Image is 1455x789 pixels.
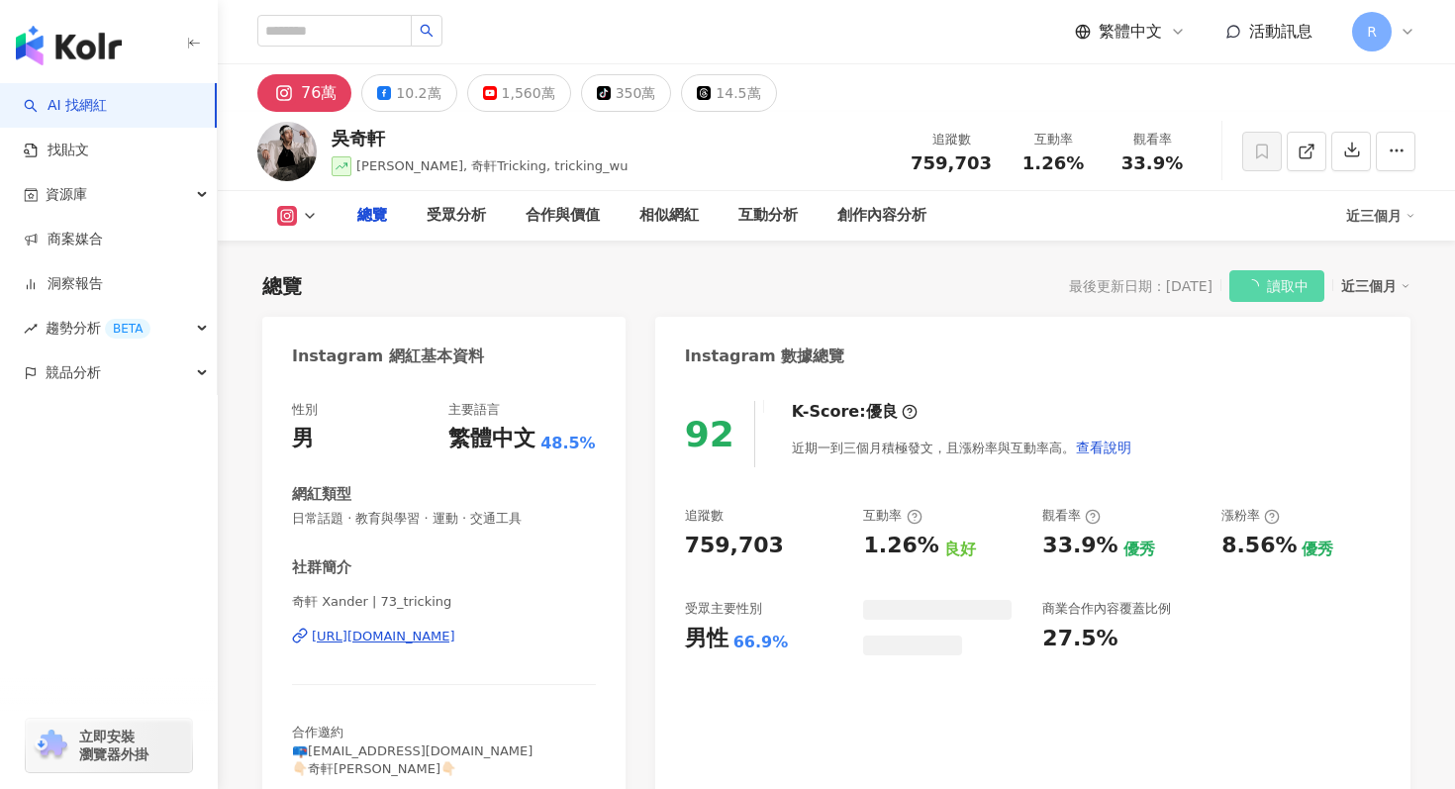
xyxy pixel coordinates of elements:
[448,424,535,454] div: 繁體中文
[292,593,596,611] span: 奇軒 Xander | 73_tricking
[46,306,150,350] span: 趨勢分析
[1016,130,1091,149] div: 互動率
[1121,153,1183,173] span: 33.9%
[540,433,596,454] span: 48.5%
[685,507,724,525] div: 追蹤數
[24,96,107,116] a: searchAI 找網紅
[1123,539,1155,560] div: 優秀
[685,345,845,367] div: Instagram 數據總覽
[1042,507,1101,525] div: 觀看率
[420,24,434,38] span: search
[26,719,192,772] a: chrome extension立即安裝 瀏覽器外掛
[526,204,600,228] div: 合作與價值
[1249,22,1312,41] span: 活動訊息
[292,484,351,505] div: 網紅類型
[292,557,351,578] div: 社群簡介
[1042,624,1117,654] div: 27.5%
[301,79,337,107] div: 76萬
[681,74,776,112] button: 14.5萬
[292,628,596,645] a: [URL][DOMAIN_NAME]
[105,319,150,339] div: BETA
[1022,153,1084,173] span: 1.26%
[1302,539,1333,560] div: 優秀
[685,414,734,454] div: 92
[361,74,456,112] button: 10.2萬
[685,600,762,618] div: 受眾主要性別
[1221,507,1280,525] div: 漲粉率
[292,345,484,367] div: Instagram 網紅基本資料
[1042,600,1171,618] div: 商業合作內容覆蓋比例
[1221,531,1297,561] div: 8.56%
[46,172,87,217] span: 資源庫
[1229,270,1324,302] button: 讀取中
[716,79,760,107] div: 14.5萬
[24,274,103,294] a: 洞察報告
[738,204,798,228] div: 互動分析
[1341,273,1410,299] div: 近三個月
[792,428,1132,467] div: 近期一到三個月積極發文，且漲粉率與互動率高。
[911,152,992,173] span: 759,703
[312,628,455,645] div: [URL][DOMAIN_NAME]
[292,401,318,419] div: 性別
[685,624,728,654] div: 男性
[396,79,440,107] div: 10.2萬
[1346,200,1415,232] div: 近三個月
[1076,440,1131,455] span: 查看說明
[792,401,918,423] div: K-Score :
[257,122,317,181] img: KOL Avatar
[866,401,898,423] div: 優良
[685,531,784,561] div: 759,703
[1115,130,1190,149] div: 觀看率
[292,424,314,454] div: 男
[1075,428,1132,467] button: 查看說明
[944,539,976,560] div: 良好
[356,158,629,173] span: [PERSON_NAME], 奇軒Tricking, tricking_wu
[1367,21,1377,43] span: R
[639,204,699,228] div: 相似網紅
[1099,21,1162,43] span: 繁體中文
[733,632,789,653] div: 66.9%
[863,531,938,561] div: 1.26%
[467,74,571,112] button: 1,560萬
[24,322,38,336] span: rise
[1069,278,1212,294] div: 最後更新日期：[DATE]
[502,79,555,107] div: 1,560萬
[24,230,103,249] a: 商案媒合
[332,126,629,150] div: 吳奇軒
[357,204,387,228] div: 總覽
[292,725,533,775] span: 合作邀約 📪[EMAIL_ADDRESS][DOMAIN_NAME] 👇🏻奇軒[PERSON_NAME]👇🏻
[262,272,302,300] div: 總覽
[1042,531,1117,561] div: 33.9%
[427,204,486,228] div: 受眾分析
[448,401,500,419] div: 主要語言
[257,74,351,112] button: 76萬
[863,507,921,525] div: 互動率
[46,350,101,395] span: 競品分析
[24,141,89,160] a: 找貼文
[16,26,122,65] img: logo
[616,79,656,107] div: 350萬
[581,74,672,112] button: 350萬
[292,510,596,528] span: 日常話題 · 教育與學習 · 運動 · 交通工具
[32,730,70,761] img: chrome extension
[911,130,992,149] div: 追蹤數
[79,728,148,763] span: 立即安裝 瀏覽器外掛
[837,204,926,228] div: 創作內容分析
